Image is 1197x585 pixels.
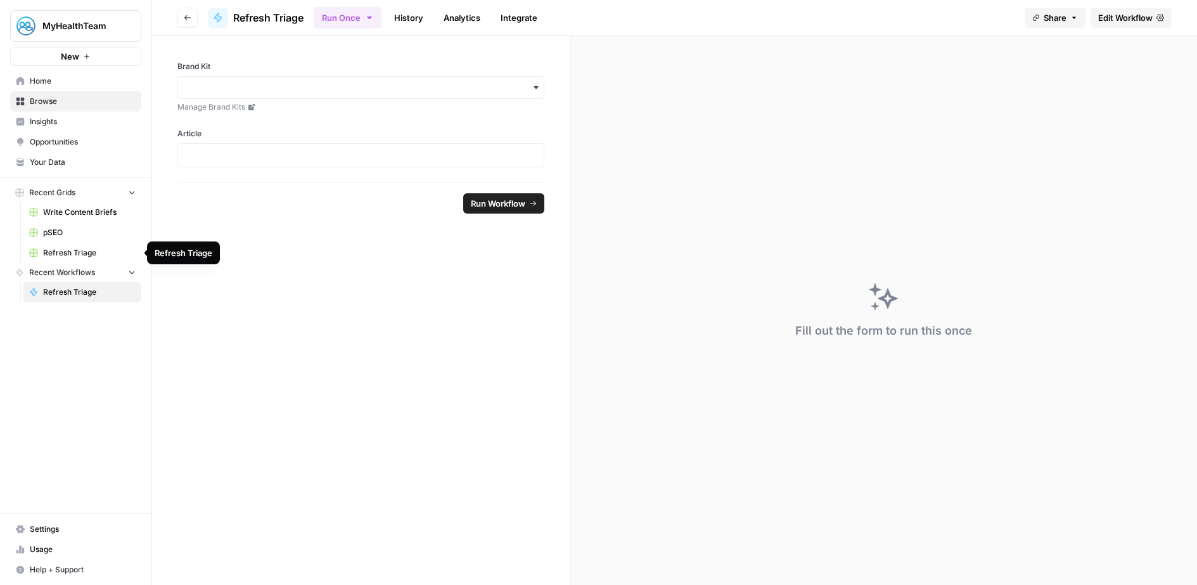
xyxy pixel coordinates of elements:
span: Help + Support [30,564,136,575]
a: Write Content Briefs [23,202,141,222]
span: pSEO [43,227,136,238]
span: Recent Grids [29,187,75,198]
span: Browse [30,96,136,107]
button: Run Once [314,7,381,29]
a: pSEO [23,222,141,243]
a: Your Data [10,152,141,172]
label: Article [177,128,544,139]
label: Brand Kit [177,61,544,72]
button: Workspace: MyHealthTeam [10,10,141,42]
span: Run Workflow [471,197,525,210]
button: Help + Support [10,560,141,580]
a: Usage [10,539,141,560]
a: Refresh Triage [23,282,141,302]
span: Recent Workflows [29,267,95,278]
button: Run Workflow [463,193,544,214]
span: Refresh Triage [43,247,136,259]
span: Settings [30,524,136,535]
a: Edit Workflow [1091,8,1172,28]
span: MyHealthTeam [42,20,119,32]
span: Refresh Triage [233,10,304,25]
a: Analytics [436,8,488,28]
img: MyHealthTeam Logo [15,15,37,37]
span: Usage [30,544,136,555]
span: Home [30,75,136,87]
a: Manage Brand Kits [177,101,544,113]
span: New [61,50,79,63]
span: Insights [30,116,136,127]
a: Home [10,71,141,91]
button: New [10,47,141,66]
a: Settings [10,519,141,539]
div: Fill out the form to run this once [795,322,972,340]
a: Refresh Triage [23,243,141,263]
span: Write Content Briefs [43,207,136,218]
a: Opportunities [10,132,141,152]
a: Browse [10,91,141,112]
a: History [387,8,431,28]
a: Refresh Triage [208,8,304,28]
div: Refresh Triage [155,247,212,259]
a: Insights [10,112,141,132]
span: Edit Workflow [1098,11,1153,24]
span: Refresh Triage [43,286,136,298]
span: Opportunities [30,136,136,148]
span: Share [1044,11,1066,24]
a: Integrate [493,8,545,28]
span: Your Data [30,157,136,168]
button: Recent Workflows [10,263,141,282]
button: Share [1025,8,1085,28]
button: Recent Grids [10,183,141,202]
